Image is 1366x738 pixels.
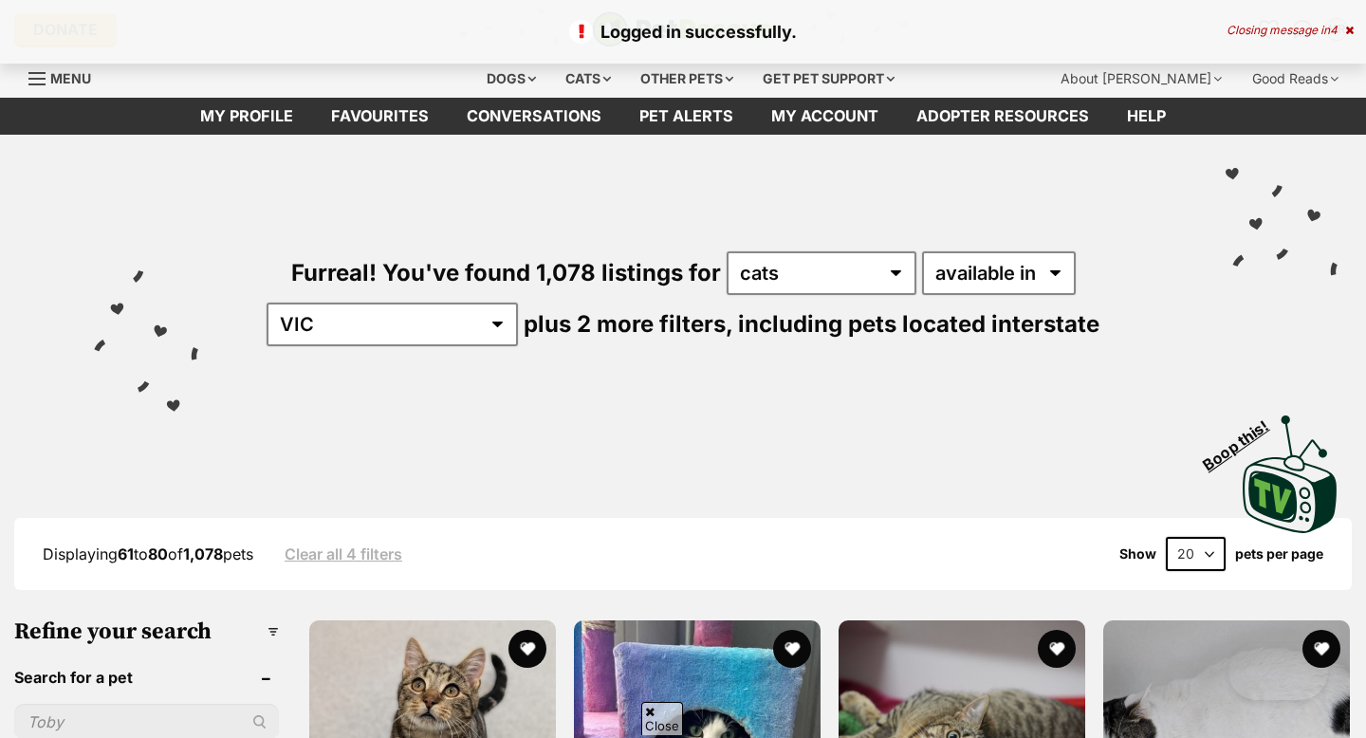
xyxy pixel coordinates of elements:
[1038,630,1076,668] button: favourite
[19,19,1347,45] p: Logged in successfully.
[1228,643,1328,700] iframe: Help Scout Beacon - Open
[1227,24,1354,37] div: Closing message in
[1235,546,1323,562] label: pets per page
[291,259,721,286] span: Furreal! You've found 1,078 listings for
[183,544,223,563] strong: 1,078
[749,60,908,98] div: Get pet support
[1239,60,1352,98] div: Good Reads
[1330,23,1338,37] span: 4
[50,70,91,86] span: Menu
[738,310,1099,338] span: including pets located interstate
[14,669,279,686] header: Search for a pet
[1119,546,1156,562] span: Show
[620,98,752,135] a: Pet alerts
[1200,405,1287,473] span: Boop this!
[473,60,549,98] div: Dogs
[14,618,279,645] h3: Refine your search
[28,60,104,94] a: Menu
[773,630,811,668] button: favourite
[312,98,448,135] a: Favourites
[897,98,1108,135] a: Adopter resources
[641,702,683,735] span: Close
[627,60,747,98] div: Other pets
[448,98,620,135] a: conversations
[508,630,546,668] button: favourite
[1047,60,1235,98] div: About [PERSON_NAME]
[1302,630,1340,668] button: favourite
[181,98,312,135] a: My profile
[1108,98,1185,135] a: Help
[524,310,732,338] span: plus 2 more filters,
[285,545,402,563] a: Clear all 4 filters
[43,544,253,563] span: Displaying to of pets
[552,60,624,98] div: Cats
[118,544,134,563] strong: 61
[1243,398,1338,537] a: Boop this!
[1243,415,1338,533] img: PetRescue TV logo
[148,544,168,563] strong: 80
[752,98,897,135] a: My account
